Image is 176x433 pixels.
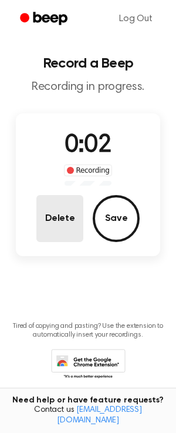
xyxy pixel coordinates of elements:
div: Recording [64,165,113,176]
a: [EMAIL_ADDRESS][DOMAIN_NAME] [57,406,142,425]
span: 0:02 [65,133,111,158]
span: Contact us [7,405,169,426]
button: Save Audio Record [93,195,140,242]
p: Recording in progress. [9,80,167,95]
button: Delete Audio Record [36,195,83,242]
h1: Record a Beep [9,56,167,71]
a: Log Out [107,5,164,33]
a: Beep [12,8,78,31]
p: Tired of copying and pasting? Use the extension to automatically insert your recordings. [9,322,167,340]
